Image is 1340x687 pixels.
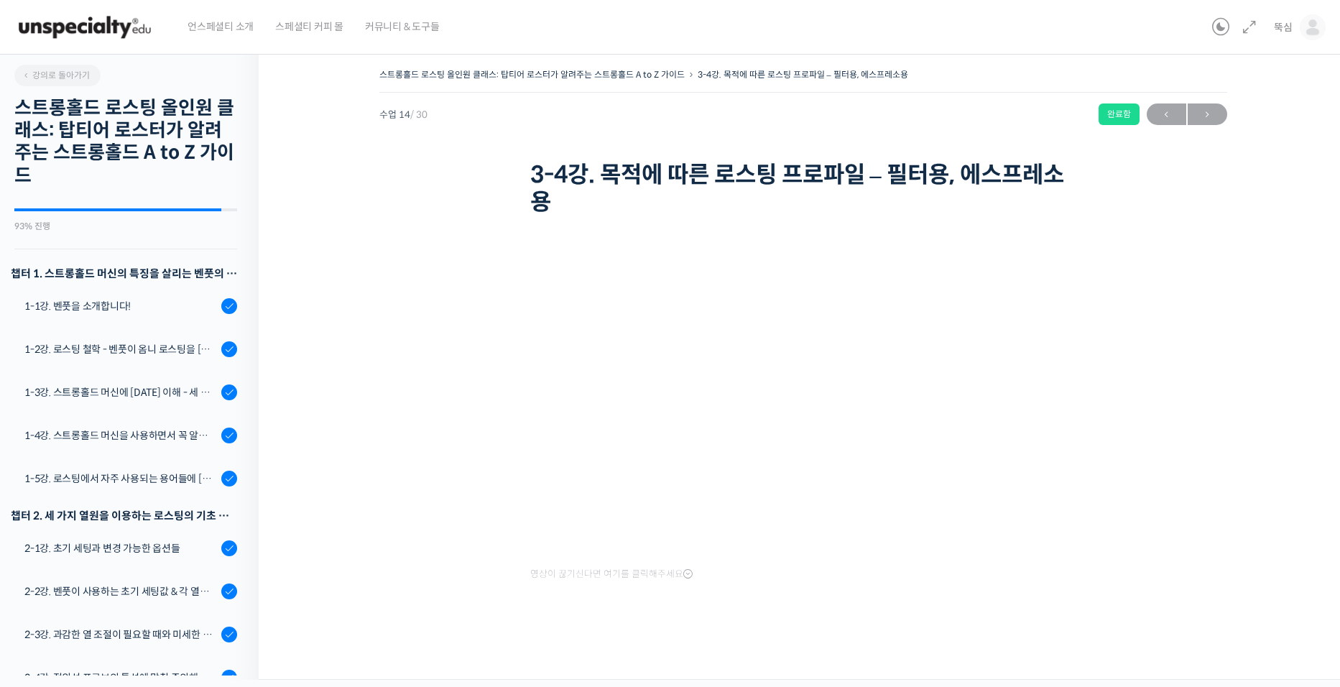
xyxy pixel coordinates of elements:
[14,222,237,231] div: 93% 진행
[530,568,693,580] span: 영상이 끊기신다면 여기를 클릭해주세요
[1188,105,1227,124] span: →
[1147,103,1186,125] a: ←이전
[1099,103,1140,125] div: 완료함
[24,471,217,487] div: 1-5강. 로스팅에서 자주 사용되는 용어들에 [DATE] 이해
[24,540,217,556] div: 2-1강. 초기 세팅과 변경 가능한 옵션들
[698,69,908,80] a: 3-4강. 목적에 따른 로스팅 프로파일 – 필터용, 에스프레소용
[14,65,101,86] a: 강의로 돌아가기
[1274,21,1293,34] span: 뚝심
[24,341,217,357] div: 1-2강. 로스팅 철학 - 벤풋이 옴니 로스팅을 [DATE] 않는 이유
[24,627,217,642] div: 2-3강. 과감한 열 조절이 필요할 때와 미세한 열 조절이 필요할 때
[24,584,217,599] div: 2-2강. 벤풋이 사용하는 초기 세팅값 & 각 열원이 하는 역할
[11,506,237,525] div: 챕터 2. 세 가지 열원을 이용하는 로스팅의 기초 설계
[1188,103,1227,125] a: 다음→
[410,109,428,121] span: / 30
[530,161,1076,216] h1: 3-4강. 목적에 따른 로스팅 프로파일 – 필터용, 에스프레소용
[11,264,237,283] h3: 챕터 1. 스트롱홀드 머신의 특징을 살리는 벤풋의 로스팅 방식
[379,69,685,80] a: 스트롱홀드 로스팅 올인원 클래스: 탑티어 로스터가 알려주는 스트롱홀드 A to Z 가이드
[24,298,217,314] div: 1-1강. 벤풋을 소개합니다!
[24,428,217,443] div: 1-4강. 스트롱홀드 머신을 사용하면서 꼭 알고 있어야 할 유의사항
[14,97,237,187] h2: 스트롱홀드 로스팅 올인원 클래스: 탑티어 로스터가 알려주는 스트롱홀드 A to Z 가이드
[379,110,428,119] span: 수업 14
[1147,105,1186,124] span: ←
[24,384,217,400] div: 1-3강. 스트롱홀드 머신에 [DATE] 이해 - 세 가지 열원이 만들어내는 변화
[22,70,90,80] span: 강의로 돌아가기
[24,670,217,686] div: 2-4강. 적외선 프로브의 특성에 맞춰 주의해야 할 점들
